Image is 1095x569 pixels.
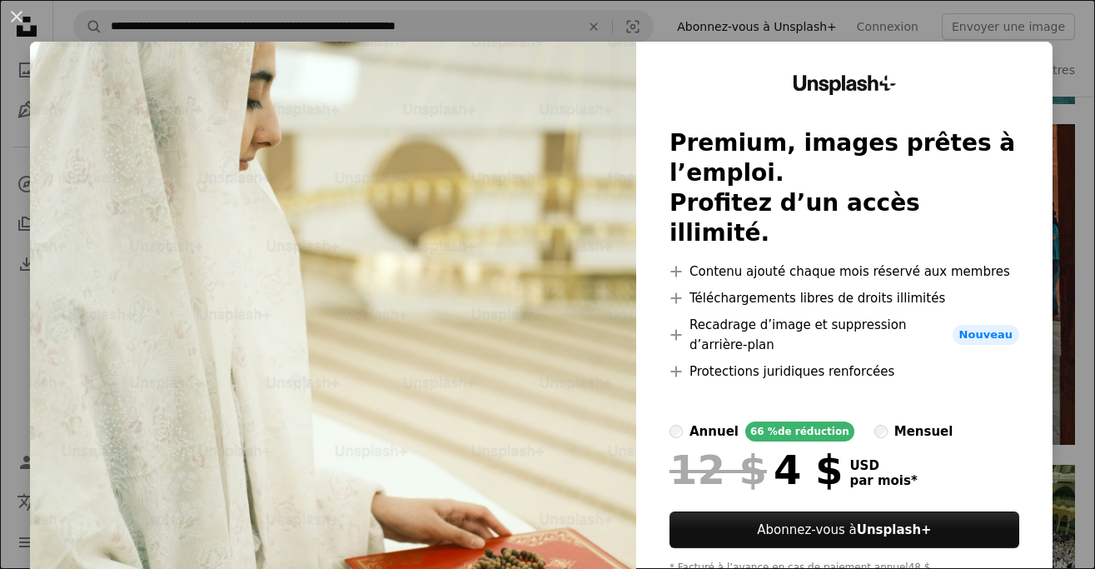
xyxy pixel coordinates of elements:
[669,315,1019,355] li: Recadrage d’image et suppression d’arrière-plan
[849,458,917,473] span: USD
[669,262,1019,282] li: Contenu ajouté chaque mois réservé aux membres
[669,448,843,492] div: 4 $
[669,512,1019,548] button: Abonnez-vous àUnsplash+
[669,448,767,492] span: 12 $
[874,425,888,438] input: mensuel
[669,425,683,438] input: annuel66 %de réduction
[745,422,854,442] div: 66 % de réduction
[669,128,1019,248] h2: Premium, images prêtes à l’emploi. Profitez d’un accès illimité.
[669,362,1019,382] li: Protections juridiques renforcées
[894,422,953,442] div: mensuel
[953,325,1019,345] span: Nouveau
[857,522,932,537] strong: Unsplash+
[669,288,1019,308] li: Téléchargements libres de droits illimités
[689,422,739,442] div: annuel
[849,473,917,488] span: par mois *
